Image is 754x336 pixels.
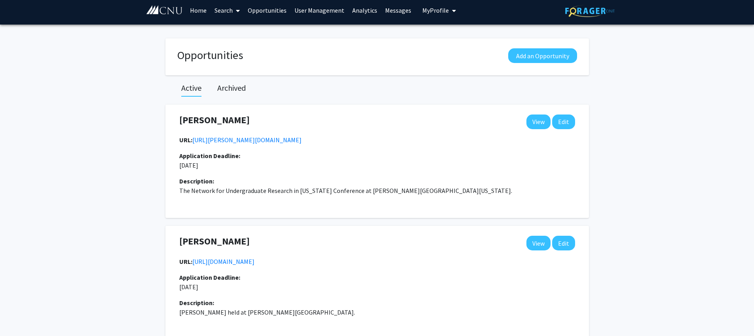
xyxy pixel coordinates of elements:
[179,273,240,281] b: Application Deadline:
[526,115,551,129] a: View
[552,115,575,129] button: Edit
[179,151,337,170] p: [DATE]
[422,6,449,14] span: My Profile
[179,152,240,160] b: Application Deadline:
[179,258,192,265] b: URL:
[508,48,577,63] button: Add an Opportunity
[179,115,250,126] h4: [PERSON_NAME]
[565,5,615,17] img: ForagerOne Logo
[6,300,34,330] iframe: Chat
[526,236,551,250] a: View
[179,307,575,317] p: [PERSON_NAME] held at [PERSON_NAME][GEOGRAPHIC_DATA].
[552,236,575,250] button: Edit
[179,136,192,144] b: URL:
[181,83,201,93] h2: Active
[179,186,575,195] p: The Network for Undergraduate Research in [US_STATE] Conference at [PERSON_NAME][GEOGRAPHIC_DATA]...
[179,236,250,247] h4: [PERSON_NAME]
[192,258,254,265] a: Opens in a new tab
[177,48,243,62] h1: Opportunities
[179,176,575,186] div: Description:
[179,298,575,307] div: Description:
[217,83,246,93] h2: Archived
[146,5,183,15] img: Christopher Newport University Logo
[179,273,337,292] p: [DATE]
[192,136,302,144] a: Opens in a new tab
